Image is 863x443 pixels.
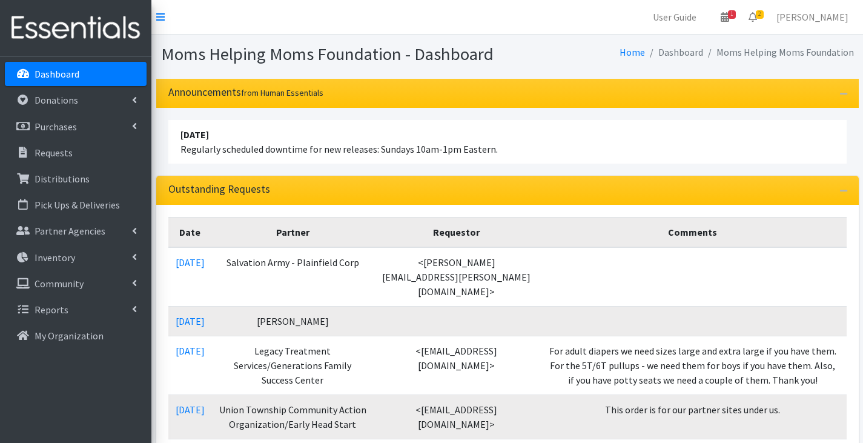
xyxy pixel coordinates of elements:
a: [DATE] [176,345,205,357]
th: Requestor [374,217,540,247]
span: 2 [756,10,764,19]
a: Pick Ups & Deliveries [5,193,147,217]
a: Distributions [5,167,147,191]
a: Inventory [5,245,147,270]
p: My Organization [35,330,104,342]
td: <[EMAIL_ADDRESS][DOMAIN_NAME]> [374,395,540,439]
p: Distributions [35,173,90,185]
span: 1 [728,10,736,19]
a: Home [620,46,645,58]
a: Partner Agencies [5,219,147,243]
a: [DATE] [176,256,205,268]
p: Pick Ups & Deliveries [35,199,120,211]
th: Partner [212,217,374,247]
p: Donations [35,94,78,106]
a: Requests [5,141,147,165]
a: Donations [5,88,147,112]
p: Reports [35,304,68,316]
p: Partner Agencies [35,225,105,237]
th: Date [168,217,212,247]
th: Comments [539,217,846,247]
h3: Announcements [168,86,323,99]
td: Salvation Army - Plainfield Corp [212,247,374,307]
td: Legacy Treatment Services/Generations Family Success Center [212,336,374,395]
a: Purchases [5,115,147,139]
a: [DATE] [176,404,205,416]
a: My Organization [5,324,147,348]
p: Community [35,278,84,290]
a: Dashboard [5,62,147,86]
a: User Guide [643,5,706,29]
td: This order is for our partner sites under us. [539,395,846,439]
a: 2 [739,5,767,29]
p: Inventory [35,251,75,264]
img: HumanEssentials [5,8,147,48]
li: Moms Helping Moms Foundation [703,44,854,61]
a: 1 [711,5,739,29]
p: Purchases [35,121,77,133]
small: from Human Essentials [241,87,323,98]
li: Dashboard [645,44,703,61]
strong: [DATE] [180,128,209,141]
a: [DATE] [176,315,205,327]
td: Union Township Community Action Organization/Early Head Start [212,395,374,439]
td: For adult diapers we need sizes large and extra large if you have them. For the 5T/6T pullups - w... [539,336,846,395]
td: <[EMAIL_ADDRESS][DOMAIN_NAME]> [374,336,540,395]
li: Regularly scheduled downtime for new releases: Sundays 10am-1pm Eastern. [168,120,847,164]
p: Requests [35,147,73,159]
td: <[PERSON_NAME][EMAIL_ADDRESS][PERSON_NAME][DOMAIN_NAME]> [374,247,540,307]
a: Community [5,271,147,296]
h3: Outstanding Requests [168,183,270,196]
p: Dashboard [35,68,79,80]
td: [PERSON_NAME] [212,306,374,336]
a: [PERSON_NAME] [767,5,858,29]
h1: Moms Helping Moms Foundation - Dashboard [161,44,503,65]
a: Reports [5,298,147,322]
